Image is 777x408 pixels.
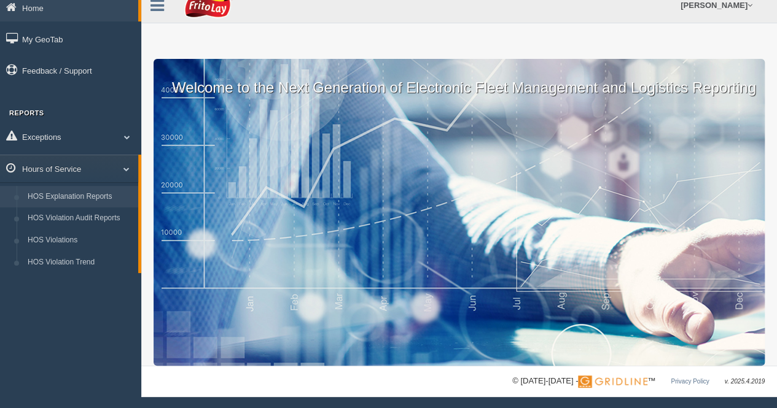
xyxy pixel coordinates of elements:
[22,252,138,274] a: HOS Violation Trend
[22,229,138,252] a: HOS Violations
[671,378,709,385] a: Privacy Policy
[725,378,765,385] span: v. 2025.4.2019
[578,375,647,388] img: Gridline
[154,59,765,98] p: Welcome to the Next Generation of Electronic Fleet Management and Logistics Reporting
[22,207,138,229] a: HOS Violation Audit Reports
[22,186,138,208] a: HOS Explanation Reports
[512,375,765,388] div: © [DATE]-[DATE] - ™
